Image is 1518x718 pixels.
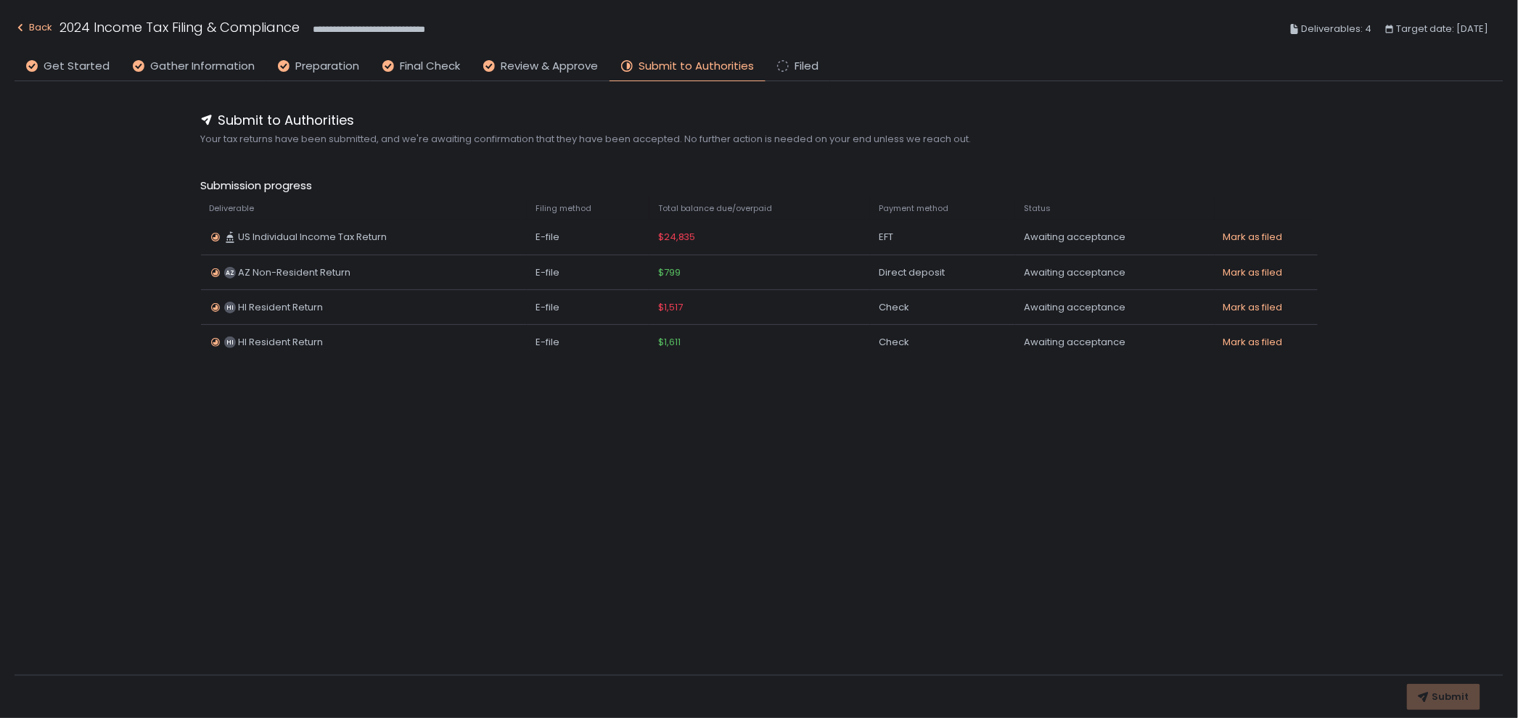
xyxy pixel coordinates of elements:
span: Final Check [400,58,460,75]
span: Deliverables: 4 [1302,20,1372,38]
span: EFT [879,231,893,244]
div: E-file [536,231,641,244]
span: US Individual Income Tax Return [239,231,387,244]
button: Mark as filed [1223,301,1283,314]
span: Direct deposit [879,266,945,279]
div: Awaiting acceptance [1024,231,1205,244]
span: Your tax returns have been submitted, and we're awaiting confirmation that they have been accepte... [201,133,1318,146]
span: Submission progress [201,178,1318,194]
div: Awaiting acceptance [1024,336,1205,349]
text: AZ [226,268,234,277]
span: Check [879,336,909,349]
span: Filing method [536,203,591,214]
text: HI [226,303,234,312]
span: $799 [658,266,681,279]
span: Get Started [44,58,110,75]
span: Deliverable [210,203,255,214]
button: Mark as filed [1223,336,1283,349]
span: HI Resident Return [239,301,324,314]
span: Submit to Authorities [639,58,754,75]
span: Payment method [879,203,948,214]
div: E-file [536,266,641,279]
div: E-file [536,301,641,314]
span: $24,835 [658,231,696,244]
span: $1,517 [658,301,683,314]
span: Total balance due/overpaid [658,203,773,214]
span: Review & Approve [501,58,598,75]
span: Submit to Authorities [218,110,355,130]
div: E-file [536,336,641,349]
button: Mark as filed [1223,266,1283,279]
span: HI Resident Return [239,336,324,349]
div: Awaiting acceptance [1024,266,1205,279]
text: HI [226,338,234,347]
div: Awaiting acceptance [1024,301,1205,314]
span: Target date: [DATE] [1397,20,1489,38]
span: Filed [795,58,819,75]
span: $1,611 [658,336,681,349]
span: Status [1024,203,1051,214]
div: Back [15,19,52,36]
button: Mark as filed [1223,231,1283,244]
span: Preparation [295,58,359,75]
span: Gather Information [150,58,255,75]
span: Check [879,301,909,314]
span: AZ Non-Resident Return [239,266,351,279]
button: Back [15,17,52,41]
h1: 2024 Income Tax Filing & Compliance [60,17,300,37]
